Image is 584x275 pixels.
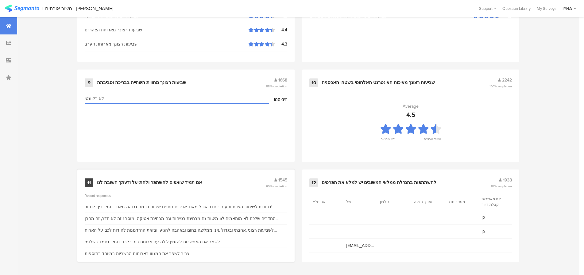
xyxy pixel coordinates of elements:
[275,41,287,47] div: 4.3
[424,137,441,145] div: מאוד מרוצה
[414,199,442,205] section: תאריך הגעה
[563,6,572,11] div: IYHA
[275,27,287,33] div: 4.4
[272,184,287,189] span: completion
[266,184,287,189] span: 69%
[482,214,509,221] span: כן
[5,5,39,12] img: segmanta logo
[312,199,340,205] section: שם מלא
[45,6,113,11] div: משוב אורחים - [PERSON_NAME]
[85,78,93,87] div: 9
[491,184,512,189] span: 87%
[403,103,419,110] div: Average
[97,180,202,186] div: אנו תמיד שואפים להשתפר ולהתייעל ודעתך חשובה לנו
[499,6,534,11] a: Question Library
[534,6,559,11] a: My Surveys
[85,95,104,102] span: לא רלוונטי
[278,177,287,183] span: 1545
[85,227,287,233] div: לשביעות רצוני .אהבתי ובגדול .אני ממליצה בחום ובאהבה להגיע .ובזאת ההזדמנות להודות לכם על הארוח הנפלא
[322,80,435,86] div: שביעות רצונך מאיכות האינטרנט האלחוטי בשטחי האכסניה
[503,177,512,183] span: 1938
[85,239,220,245] div: לשמר את האפשרות להזמין לילה עם ארוחת בור בלבד. תמיד נחמד בשלומי
[489,84,512,89] span: 100%
[278,77,287,83] span: 1668
[406,110,415,119] div: 4.5
[266,84,287,89] span: 88%
[502,77,512,83] span: 2242
[85,215,287,222] div: החדרים שלכם לא מותאמים ל5 מיטות גם מבחינת בטיחות וגם מבחינת אטיקה ומוסר ! זה לא חדר, זה מחבן מיטו...
[497,184,512,189] span: completion
[380,199,408,205] section: טלפון
[272,84,287,89] span: completion
[85,41,249,47] div: שביעות רצונך מארוחת הערב
[346,199,374,205] section: מייל
[42,5,43,12] div: |
[479,4,496,13] div: Support
[448,199,475,205] section: מספר חדר
[85,193,287,198] div: Recent responses
[381,137,395,145] div: לא מרוצה
[97,80,186,86] div: שביעות רצונך מחווית השהייה בבריכה וסביבתה
[497,84,512,89] span: completion
[322,180,436,186] div: להשתתפות בהגרלת ממלאי המשובים יש למלא את הפרטים
[85,27,249,33] div: שביעות רצונך מארוחת הצהריים
[309,78,318,87] div: 10
[85,250,189,257] div: צריך לשפר את המגוון בארוחות הבשריות במיוחד בתוספות
[269,97,287,103] div: 100.0%
[85,178,93,187] div: 11
[482,196,509,207] section: אני מאשר/ת קבלת דיוור
[346,242,374,249] span: [EMAIL_ADDRESS][DOMAIN_NAME]
[309,178,318,187] div: 12
[85,204,272,210] div: נקודות לשימור הצוות והעובדי חדר אוכל מאוד אדיבים נותנים שירות ברמה גבוהה מאוד...תמיד כיף לחזור!
[482,228,509,235] span: כן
